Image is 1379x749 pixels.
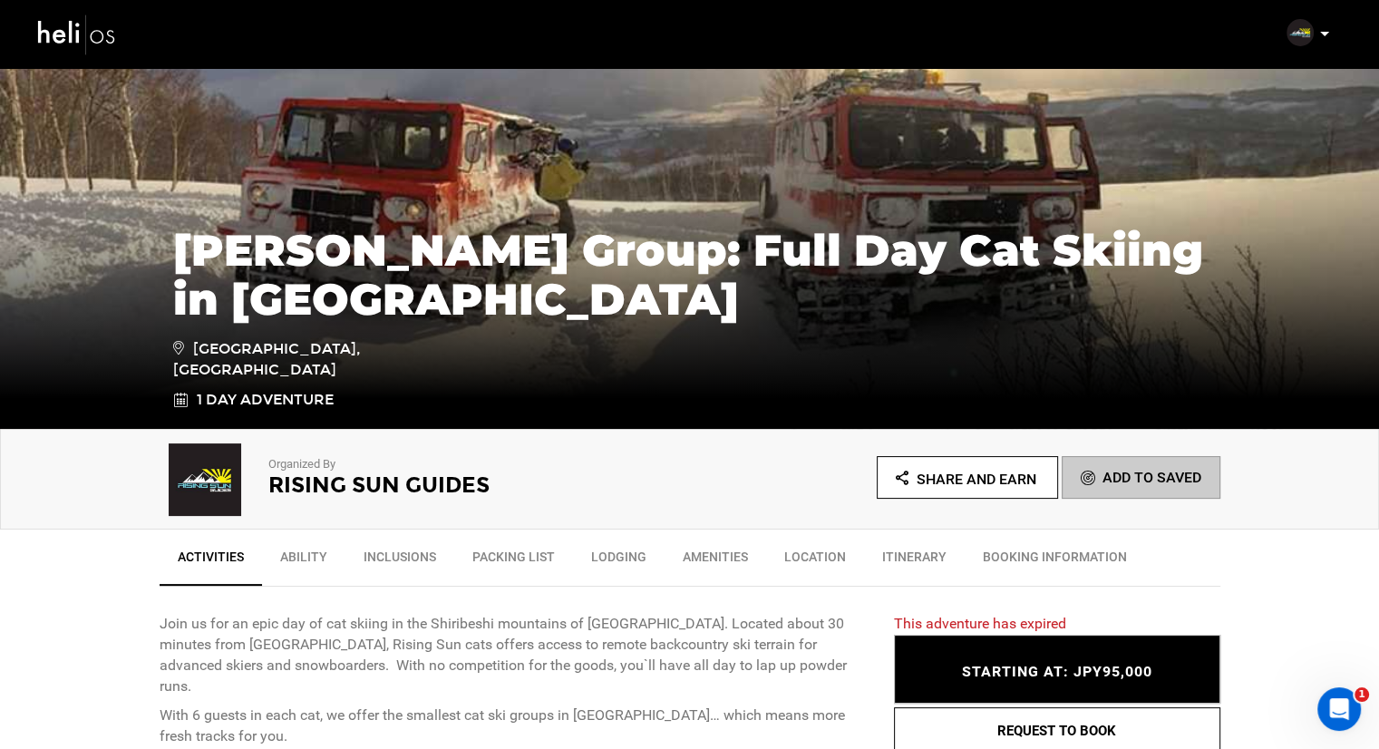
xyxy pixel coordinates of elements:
iframe: Intercom live chat [1317,687,1361,731]
h1: [PERSON_NAME] Group: Full Day Cat Skiing in [GEOGRAPHIC_DATA] [173,226,1207,324]
p: With 6 guests in each cat, we offer the smallest cat ski groups in [GEOGRAPHIC_DATA]… which means... [160,705,867,747]
span: 1 [1355,687,1369,702]
a: Activities [160,539,262,586]
img: b42dc30c5a3f3bbb55c67b877aded823.png [160,443,250,516]
span: This adventure has expired [894,615,1066,632]
span: STARTING AT: JPY95,000 [962,663,1152,680]
a: Inclusions [345,539,454,584]
p: Join us for an epic day of cat skiing in the Shiribeshi mountains of [GEOGRAPHIC_DATA]. Located a... [160,614,867,696]
a: Amenities [665,539,766,584]
img: b42dc30c5a3f3bbb55c67b877aded823.png [1287,19,1314,46]
a: BOOKING INFORMATION [965,539,1145,584]
p: Organized By [268,456,640,473]
span: 1 Day Adventure [197,390,334,411]
img: heli-logo [36,10,118,58]
span: Share and Earn [917,471,1036,488]
span: [GEOGRAPHIC_DATA], [GEOGRAPHIC_DATA] [173,337,432,381]
a: Itinerary [864,539,965,584]
a: Lodging [573,539,665,584]
a: Ability [262,539,345,584]
h2: Rising Sun Guides [268,473,640,497]
a: Location [766,539,864,584]
a: Packing List [454,539,573,584]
